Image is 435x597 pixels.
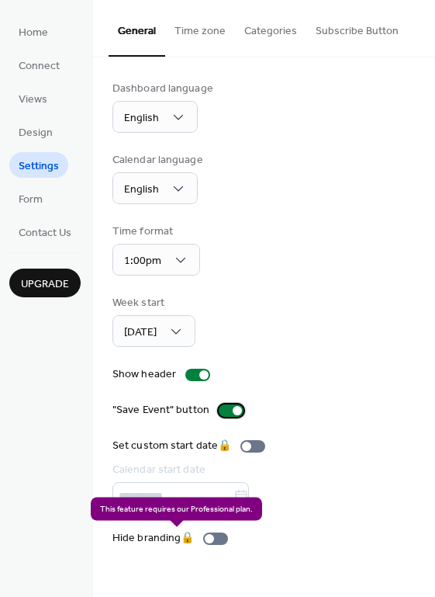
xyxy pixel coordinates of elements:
[112,224,197,240] div: Time format
[9,19,57,44] a: Home
[124,322,157,343] span: [DATE]
[19,58,60,75] span: Connect
[9,52,69,78] a: Connect
[9,269,81,297] button: Upgrade
[112,81,213,97] div: Dashboard language
[19,125,53,141] span: Design
[124,179,159,200] span: English
[19,225,71,241] span: Contact Us
[112,402,209,418] div: "Save Event" button
[124,251,161,272] span: 1:00pm
[112,152,203,168] div: Calendar language
[112,295,192,311] div: Week start
[9,85,57,111] a: Views
[21,276,69,293] span: Upgrade
[9,119,62,144] a: Design
[9,152,68,178] a: Settings
[9,186,52,211] a: Form
[19,25,48,41] span: Home
[19,192,43,208] span: Form
[91,497,262,520] span: This feature requires our Professional plan.
[124,108,159,129] span: English
[19,92,47,108] span: Views
[112,366,176,383] div: Show header
[9,219,81,245] a: Contact Us
[19,158,59,175] span: Settings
